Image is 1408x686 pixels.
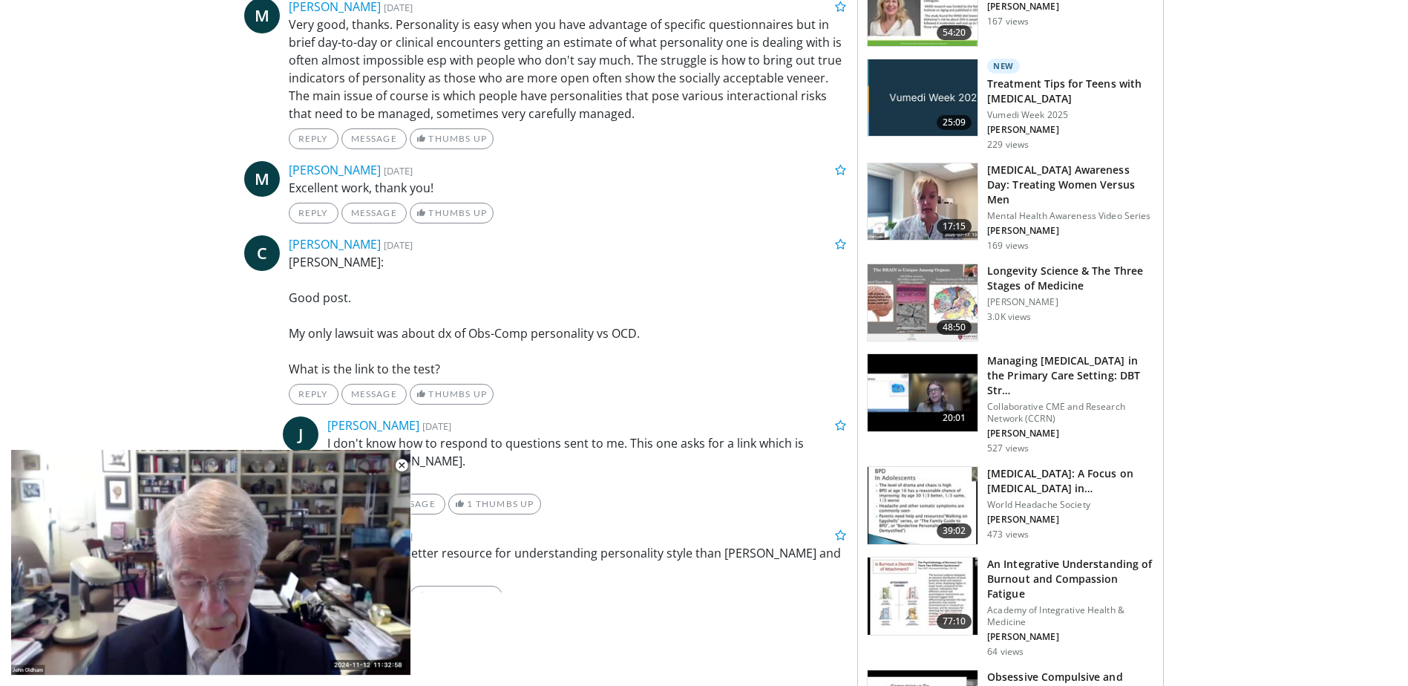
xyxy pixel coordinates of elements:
[448,494,541,514] a: 1 Thumbs Up
[987,124,1154,136] p: [PERSON_NAME]
[867,264,1154,342] a: 48:50 Longevity Science & The Three Stages of Medicine [PERSON_NAME] 3.0K views
[327,434,847,488] p: I don't know how to respond to questions sent to me. This one asks for a link which is https:\\[D...
[384,238,413,252] small: [DATE]
[10,450,411,676] video-js: Video Player
[289,544,847,580] p: You could not find a better resource for understanding personality style than [PERSON_NAME] and h...
[289,162,381,178] a: [PERSON_NAME]
[327,417,419,434] a: [PERSON_NAME]
[937,320,972,335] span: 48:50
[987,163,1154,207] h3: [MEDICAL_DATA] Awareness Day: Treating Women Versus Men
[289,203,338,223] a: Reply
[410,203,494,223] a: Thumbs Up
[987,240,1029,252] p: 169 views
[867,557,1154,658] a: 77:10 An Integrative Understanding of Burnout and Compassion Fatigue Academy of Integrative Healt...
[467,498,473,509] span: 1
[937,523,972,538] span: 39:02
[987,296,1154,308] p: [PERSON_NAME]
[867,466,1154,545] a: 39:02 [MEDICAL_DATA]: A Focus on [MEDICAL_DATA] in… World Headache Society [PERSON_NAME] 473 views
[987,1,1112,13] p: [PERSON_NAME]
[868,264,978,342] img: 44202b31-858d-4d3e-adc4-10d20c26ac90.150x105_q85_crop-smart_upscale.jpg
[987,557,1154,601] h3: An Integrative Understanding of Burnout and Compassion Fatigue
[987,210,1154,222] p: Mental Health Awareness Video Series
[987,109,1154,121] p: Vumedi Week 2025
[987,514,1154,526] p: [PERSON_NAME]
[987,442,1029,454] p: 527 views
[987,428,1154,440] p: [PERSON_NAME]
[987,604,1154,628] p: Academy of Integrative Health & Medicine
[410,384,494,405] a: Thumbs Up
[987,499,1154,511] p: World Headache Society
[987,401,1154,425] p: Collaborative CME and Research Network (CCRN)
[384,164,413,177] small: [DATE]
[341,384,407,405] a: Message
[867,163,1154,252] a: 17:15 [MEDICAL_DATA] Awareness Day: Treating Women Versus Men Mental Health Awareness Video Serie...
[244,235,280,271] a: C
[937,115,972,130] span: 25:09
[987,631,1154,643] p: [PERSON_NAME]
[289,179,847,197] p: Excellent work, thank you!
[868,59,978,137] img: 316a675f-ed7e-43ca-99d5-43dc7a166faa.jpg.150x105_q85_crop-smart_upscale.jpg
[289,128,338,149] a: Reply
[987,264,1154,293] h3: Longevity Science & The Three Stages of Medicine
[937,614,972,629] span: 77:10
[384,529,413,543] small: [DATE]
[410,586,502,607] a: 1 Thumbs Up
[987,646,1024,658] p: 64 views
[987,76,1154,106] h3: Treatment Tips for Teens with [MEDICAL_DATA]
[422,419,451,433] small: [DATE]
[867,353,1154,454] a: 20:01 Managing [MEDICAL_DATA] in the Primary Care Setting: DBT Str… Collaborative CME and Researc...
[289,236,381,252] a: [PERSON_NAME]
[987,59,1020,73] p: New
[384,1,413,14] small: [DATE]
[867,59,1154,151] a: 25:09 New Treatment Tips for Teens with [MEDICAL_DATA] Vumedi Week 2025 [PERSON_NAME] 229 views
[289,253,847,378] p: [PERSON_NAME]: Good post. My only lawsuit was about dx of Obs-Comp personality vs OCD. What is th...
[987,311,1031,323] p: 3.0K views
[937,411,972,425] span: 20:01
[387,450,416,481] button: Close
[937,25,972,40] span: 54:20
[937,219,972,234] span: 17:15
[289,384,338,405] a: Reply
[380,494,445,514] a: Message
[987,16,1029,27] p: 167 views
[868,163,978,241] img: c646513c-fac8-493f-bcbb-ef680fbe4b4d.150x105_q85_crop-smart_upscale.jpg
[987,353,1154,398] h3: Managing [MEDICAL_DATA] in the Primary Care Setting: DBT Str…
[987,225,1154,237] p: [PERSON_NAME]
[868,354,978,431] img: ea4fda3a-75ee-492b-aac5-8ea0e6e7fb3c.150x105_q85_crop-smart_upscale.jpg
[987,466,1154,496] h3: [MEDICAL_DATA]: A Focus on [MEDICAL_DATA] in…
[987,529,1029,540] p: 473 views
[341,203,407,223] a: Message
[341,128,407,149] a: Message
[410,128,494,149] a: Thumbs Up
[987,139,1029,151] p: 229 views
[428,590,434,601] span: 1
[868,467,978,544] img: 4fe63422-4ae9-46bf-af52-59e98d915f59.150x105_q85_crop-smart_upscale.jpg
[289,16,847,122] p: Very good, thanks. Personality is easy when you have advantage of specific questionnaires but in ...
[244,161,280,197] a: M
[283,416,318,452] a: J
[868,558,978,635] img: d5df18a9-88ee-4dc1-b9eb-7061ea030dc7.150x105_q85_crop-smart_upscale.jpg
